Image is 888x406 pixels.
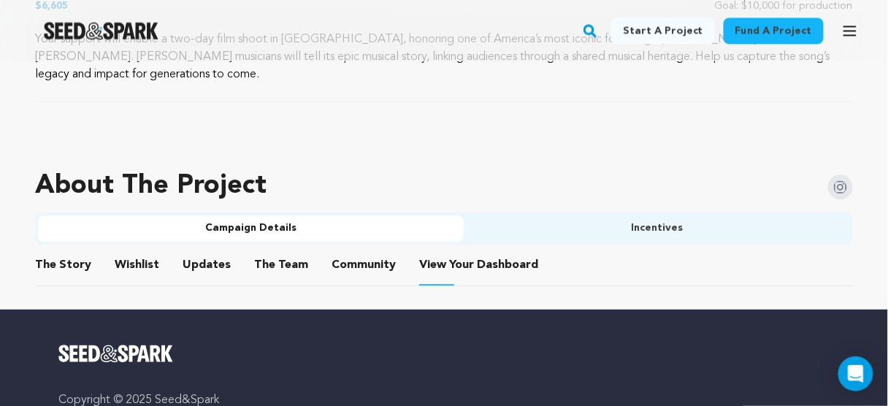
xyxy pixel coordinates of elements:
span: Community [332,256,396,274]
span: The [35,256,56,274]
h1: About The Project [35,172,267,201]
a: Seed&Spark Homepage [58,345,830,362]
span: The [254,256,275,274]
a: Start a project [611,18,715,44]
span: Dashboard [477,256,538,274]
a: ViewYourDashboard [419,256,541,274]
a: Fund a project [724,18,824,44]
span: Team [254,256,308,274]
span: Your [419,256,541,274]
button: Campaign Details [38,215,464,242]
span: Updates [183,256,231,274]
a: Seed&Spark Homepage [44,22,158,39]
button: Incentives [464,215,850,242]
img: Seed&Spark Logo Dark Mode [44,22,158,39]
span: Wishlist [115,256,159,274]
img: Seed&Spark Instagram Icon [828,175,853,199]
div: Open Intercom Messenger [838,356,873,391]
span: Story [35,256,91,274]
img: Seed&Spark Logo [58,345,173,362]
